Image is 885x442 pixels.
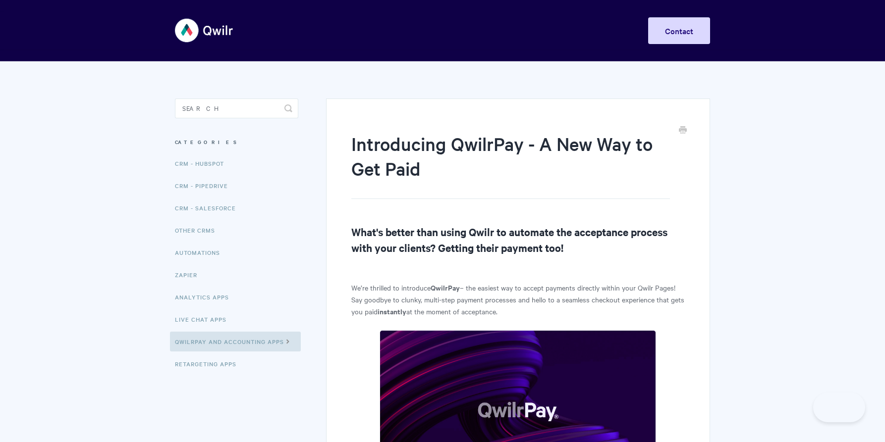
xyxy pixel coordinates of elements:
[175,176,235,196] a: CRM - Pipedrive
[431,282,460,293] strong: QwilrPay
[170,332,301,351] a: QwilrPay and Accounting Apps
[378,306,406,316] strong: instantly
[175,287,236,307] a: Analytics Apps
[175,220,222,240] a: Other CRMs
[351,282,685,317] p: We’re thrilled to introduce – the easiest way to accept payments directly within your Qwilr Pages...
[175,98,298,118] input: Search
[175,309,234,329] a: Live Chat Apps
[351,131,670,199] h1: Introducing QwilrPay - A New Way to Get Paid
[175,153,231,173] a: CRM - HubSpot
[175,243,227,262] a: Automations
[175,12,234,49] img: Qwilr Help Center
[648,17,710,44] a: Contact
[679,125,687,136] a: Print this Article
[351,224,685,255] h2: What's better than using Qwilr to automate the acceptance process with your clients? Getting thei...
[813,393,865,422] iframe: Toggle Customer Support
[175,265,205,285] a: Zapier
[175,133,298,151] h3: Categories
[175,354,244,374] a: Retargeting Apps
[175,198,243,218] a: CRM - Salesforce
